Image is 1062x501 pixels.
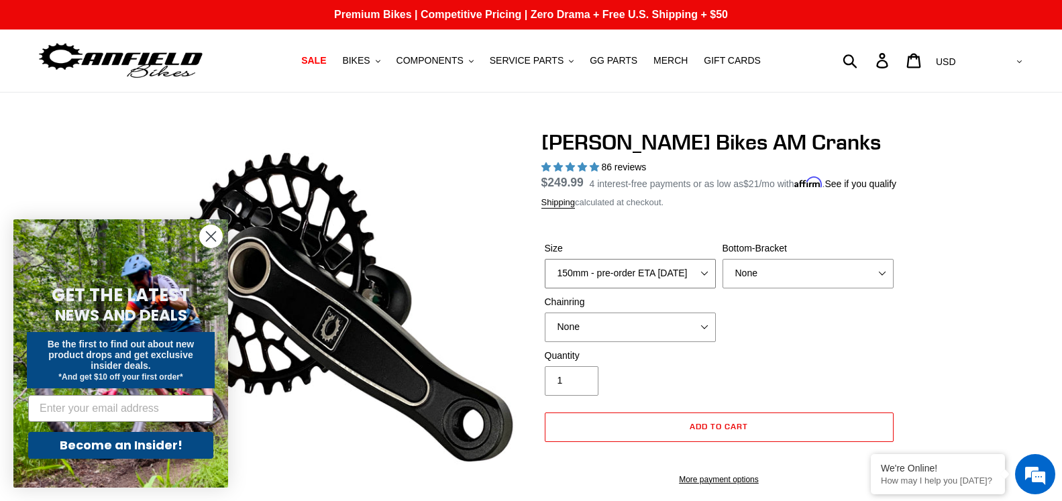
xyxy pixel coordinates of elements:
[541,176,584,189] span: $249.99
[28,395,213,422] input: Enter your email address
[390,52,480,70] button: COMPONENTS
[794,176,822,188] span: Affirm
[590,55,637,66] span: GG PARTS
[545,349,716,363] label: Quantity
[48,339,195,371] span: Be the first to find out about new product drops and get exclusive insider deals.
[37,40,205,82] img: Canfield Bikes
[335,52,386,70] button: BIKES
[55,304,187,326] span: NEWS AND DEALS
[541,129,897,155] h1: [PERSON_NAME] Bikes AM Cranks
[723,241,894,256] label: Bottom-Bracket
[690,421,748,431] span: Add to cart
[342,55,370,66] span: BIKES
[545,412,894,442] button: Add to cart
[881,476,995,486] p: How may I help you today?
[295,52,333,70] a: SALE
[647,52,694,70] a: MERCH
[881,463,995,474] div: We're Online!
[52,283,190,307] span: GET THE LATEST
[653,55,688,66] span: MERCH
[541,162,602,172] span: 4.97 stars
[590,174,897,191] p: 4 interest-free payments or as low as /mo with .
[396,55,464,66] span: COMPONENTS
[541,197,576,209] a: Shipping
[301,55,326,66] span: SALE
[199,225,223,248] button: Close dialog
[850,46,884,75] input: Search
[541,196,897,209] div: calculated at checkout.
[483,52,580,70] button: SERVICE PARTS
[704,55,761,66] span: GIFT CARDS
[545,474,894,486] a: More payment options
[583,52,644,70] a: GG PARTS
[697,52,767,70] a: GIFT CARDS
[601,162,646,172] span: 86 reviews
[545,241,716,256] label: Size
[545,295,716,309] label: Chainring
[490,55,564,66] span: SERVICE PARTS
[28,432,213,459] button: Become an Insider!
[743,178,759,189] span: $21
[825,178,896,189] a: See if you qualify - Learn more about Affirm Financing (opens in modal)
[58,372,182,382] span: *And get $10 off your first order*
